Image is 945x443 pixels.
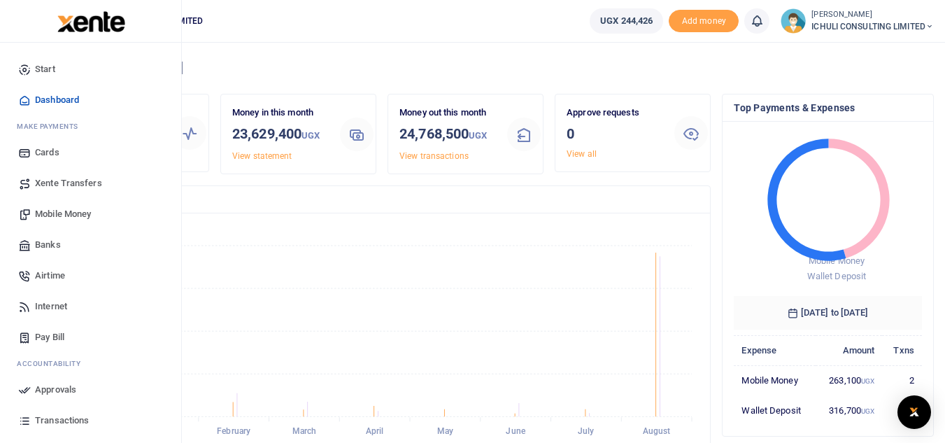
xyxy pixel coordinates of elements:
[734,296,922,330] h6: [DATE] to [DATE]
[816,335,882,365] th: Amount
[811,9,934,21] small: [PERSON_NAME]
[734,365,816,395] td: Mobile Money
[781,8,934,34] a: profile-user [PERSON_NAME] ICHULI CONSULTING LIMITED
[11,291,170,322] a: Internet
[882,365,922,395] td: 2
[11,374,170,405] a: Approvals
[35,383,76,397] span: Approvals
[781,8,806,34] img: profile-user
[35,207,91,221] span: Mobile Money
[897,395,931,429] div: Open Intercom Messenger
[734,335,816,365] th: Expense
[600,14,653,28] span: UGX 244,426
[11,54,170,85] a: Start
[292,427,317,437] tspan: March
[35,300,67,314] span: Internet
[232,123,329,146] h3: 23,629,400
[399,151,469,161] a: View transactions
[217,427,250,437] tspan: February
[56,15,125,26] a: logo-small logo-large logo-large
[27,358,80,369] span: countability
[882,335,922,365] th: Txns
[11,260,170,291] a: Airtime
[232,151,292,161] a: View statement
[399,106,496,120] p: Money out this month
[35,330,64,344] span: Pay Bill
[35,146,59,160] span: Cards
[807,271,866,281] span: Wallet Deposit
[567,123,663,144] h3: 0
[567,106,663,120] p: Approve requests
[11,85,170,115] a: Dashboard
[811,20,934,33] span: ICHULI CONSULTING LIMITED
[232,106,329,120] p: Money in this month
[643,427,671,437] tspan: August
[590,8,663,34] a: UGX 244,426
[669,10,739,33] span: Add money
[11,115,170,137] li: M
[11,405,170,436] a: Transactions
[584,8,669,34] li: Wallet ballance
[669,15,739,25] a: Add money
[11,230,170,260] a: Banks
[11,168,170,199] a: Xente Transfers
[861,407,874,415] small: UGX
[35,269,65,283] span: Airtime
[53,60,934,76] h4: Hello [PERSON_NAME]
[35,238,61,252] span: Banks
[567,149,597,159] a: View all
[882,395,922,425] td: 1
[35,93,79,107] span: Dashboard
[35,414,89,428] span: Transactions
[861,377,874,385] small: UGX
[11,199,170,230] a: Mobile Money
[11,353,170,374] li: Ac
[65,192,699,207] h4: Transactions Overview
[809,255,865,266] span: Mobile Money
[57,11,125,32] img: logo-large
[734,395,816,425] td: Wallet Deposit
[301,130,320,141] small: UGX
[11,322,170,353] a: Pay Bill
[734,100,922,115] h4: Top Payments & Expenses
[816,365,882,395] td: 263,100
[469,130,487,141] small: UGX
[35,176,102,190] span: Xente Transfers
[816,395,882,425] td: 316,700
[669,10,739,33] li: Toup your wallet
[399,123,496,146] h3: 24,768,500
[35,62,55,76] span: Start
[11,137,170,168] a: Cards
[24,121,78,132] span: ake Payments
